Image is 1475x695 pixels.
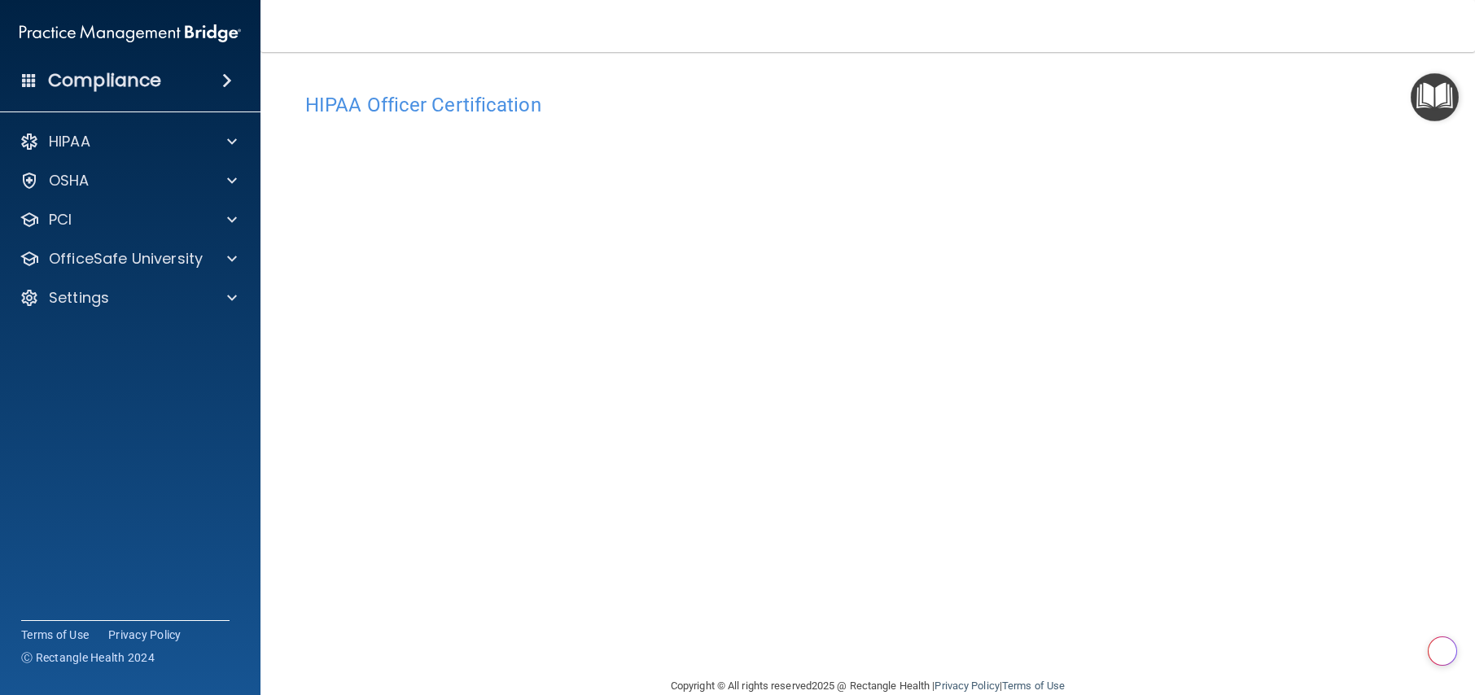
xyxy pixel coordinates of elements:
a: Privacy Policy [934,680,999,692]
h4: HIPAA Officer Certification [305,94,1430,116]
a: HIPAA [20,132,237,151]
p: OfficeSafe University [49,249,203,269]
a: Settings [20,288,237,308]
a: Privacy Policy [108,627,182,643]
iframe: hipaa-training [305,125,1430,653]
h4: Compliance [48,69,161,92]
span: Ⓒ Rectangle Health 2024 [21,649,155,666]
button: Open Resource Center [1411,73,1459,121]
img: PMB logo [20,17,241,50]
a: OSHA [20,171,237,190]
a: Terms of Use [21,627,89,643]
p: Settings [49,288,109,308]
p: HIPAA [49,132,90,151]
a: OfficeSafe University [20,249,237,269]
p: PCI [49,210,72,229]
a: Terms of Use [1002,680,1065,692]
a: PCI [20,210,237,229]
p: OSHA [49,171,90,190]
